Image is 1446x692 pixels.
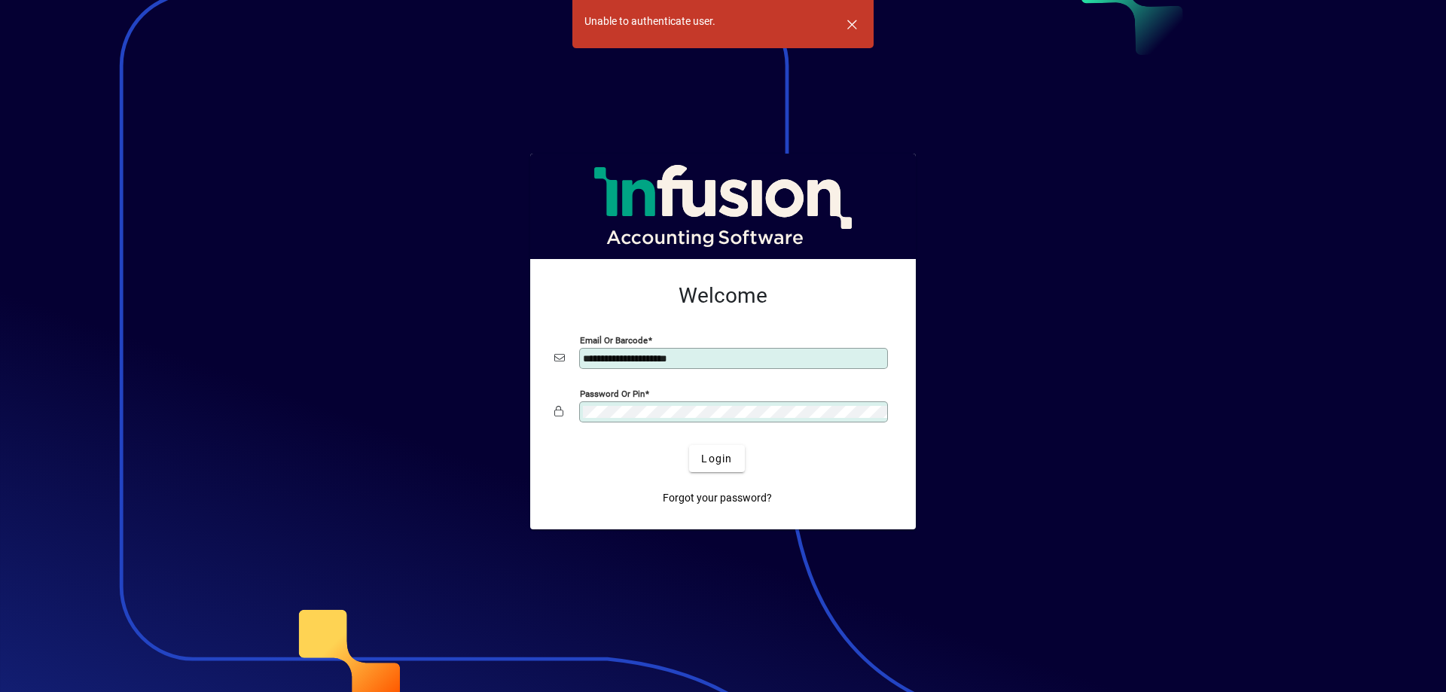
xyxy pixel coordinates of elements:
[663,490,772,506] span: Forgot your password?
[554,283,892,309] h2: Welcome
[580,335,648,346] mat-label: Email or Barcode
[689,445,744,472] button: Login
[657,484,778,511] a: Forgot your password?
[584,14,715,29] div: Unable to authenticate user.
[580,389,645,399] mat-label: Password or Pin
[834,6,870,42] button: Dismiss
[701,451,732,467] span: Login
